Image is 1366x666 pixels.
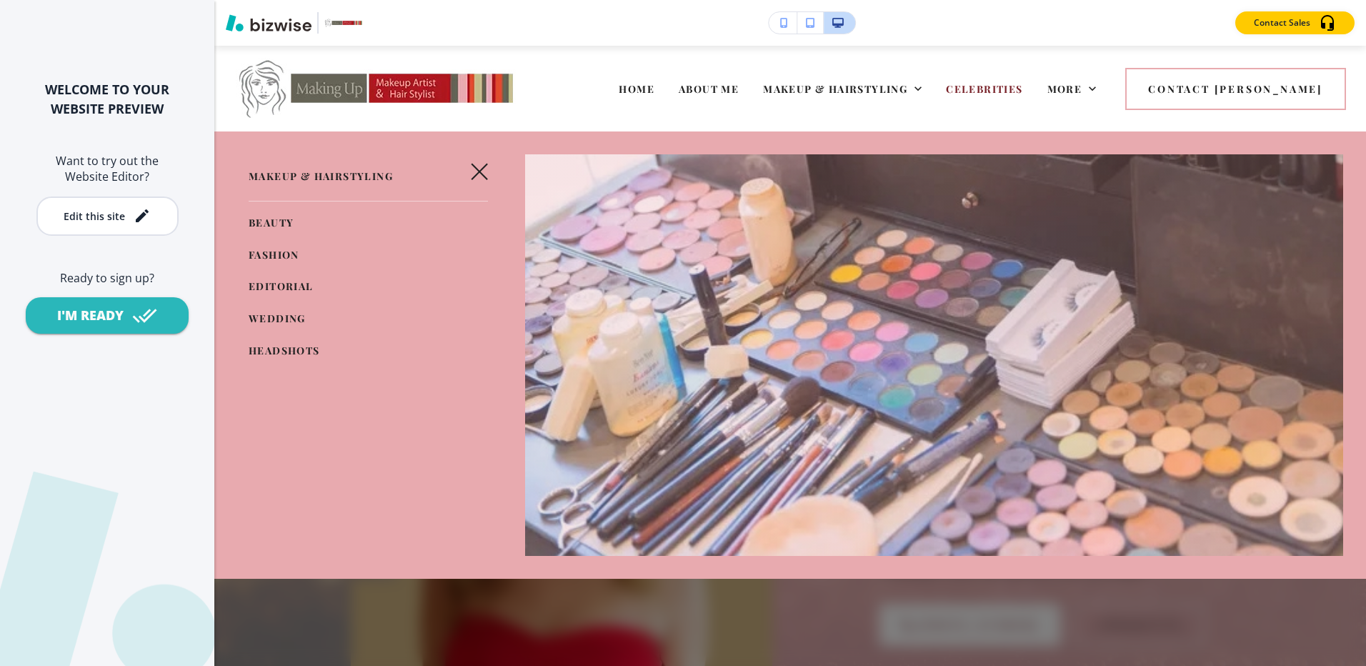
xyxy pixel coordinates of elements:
div: I'M READY [57,307,124,324]
span: HOME [619,82,654,96]
span: MAKEUP & HAIRSTYLING [763,82,907,96]
span: EDITORIAL [249,279,314,293]
img: Doris Lew [236,58,519,118]
button: Edit this site [36,197,179,236]
div: Edit this site [64,211,125,222]
span: FASHION [249,248,299,262]
span: CELEBRITIES [946,82,1022,96]
h2: WELCOME TO YOUR WEBSITE PREVIEW [23,80,191,119]
span: BEAUTY [249,216,294,229]
button: Contact [PERSON_NAME] [1125,68,1346,110]
img: Bizwise Logo [226,14,311,31]
button: Contact Sales [1235,11,1355,34]
p: Contact Sales [1254,16,1310,29]
span: MAKEUP & HAIRSTYLING [249,169,393,183]
h6: Ready to sign up? [23,270,191,286]
h6: Want to try out the Website Editor? [23,153,191,185]
span: WEDDING [249,312,306,325]
span: ABOUT ME [679,82,739,96]
img: Your Logo [324,19,363,26]
span: HEADSHOTS [249,344,320,357]
span: More [1047,82,1082,96]
button: I'M READY [26,297,189,334]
